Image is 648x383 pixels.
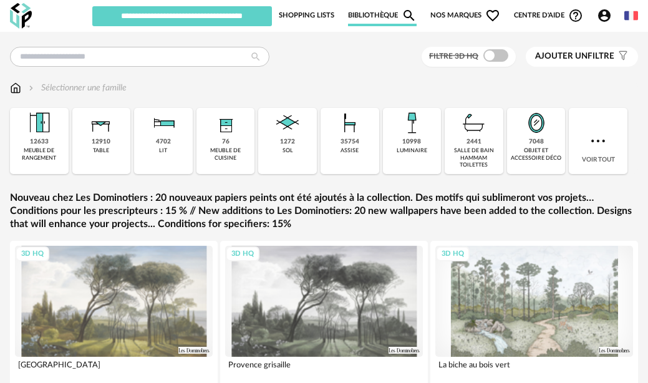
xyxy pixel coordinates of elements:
img: svg+xml;base64,PHN2ZyB3aWR0aD0iMTYiIGhlaWdodD0iMTYiIHZpZXdCb3g9IjAgMCAxNiAxNiIgZmlsbD0ibm9uZSIgeG... [26,82,36,94]
div: lit [159,147,167,154]
a: BibliothèqueMagnify icon [348,5,417,26]
div: 2441 [467,138,481,146]
span: Account Circle icon [597,8,617,23]
span: Account Circle icon [597,8,612,23]
div: 3D HQ [16,246,49,262]
div: 3D HQ [226,246,259,262]
div: 7048 [529,138,544,146]
img: Miroir.png [521,108,551,138]
img: Rangement.png [211,108,241,138]
a: Nouveau chez Les Dominotiers : 20 nouveaux papiers peints ont été ajoutés à la collection. Des mo... [10,192,638,230]
div: meuble de cuisine [200,147,251,162]
span: Heart Outline icon [485,8,500,23]
span: Centre d'aideHelp Circle Outline icon [514,8,583,23]
img: Assise.png [335,108,365,138]
span: Filtre 3D HQ [429,52,478,60]
img: Salle%20de%20bain.png [459,108,489,138]
div: table [93,147,109,154]
div: 35754 [341,138,359,146]
img: Sol.png [273,108,302,138]
button: Ajouter unfiltre Filter icon [526,47,638,67]
div: 4702 [156,138,171,146]
div: Voir tout [569,108,627,174]
span: Filter icon [614,51,629,62]
img: fr [624,9,638,22]
div: objet et accessoire déco [511,147,562,162]
span: Help Circle Outline icon [568,8,583,23]
div: Sélectionner une famille [26,82,127,94]
div: 10998 [402,138,421,146]
div: 12633 [30,138,49,146]
div: Provence grisaille [225,357,423,382]
div: meuble de rangement [14,147,65,162]
span: filtre [535,51,614,62]
div: 3D HQ [436,246,470,262]
img: Literie.png [148,108,178,138]
div: 1272 [280,138,295,146]
span: Ajouter un [535,52,588,61]
div: sol [283,147,293,154]
img: Table.png [86,108,116,138]
a: Shopping Lists [279,5,334,26]
div: 12910 [92,138,110,146]
img: OXP [10,3,32,29]
div: salle de bain hammam toilettes [448,147,500,168]
img: Luminaire.png [397,108,427,138]
img: svg+xml;base64,PHN2ZyB3aWR0aD0iMTYiIGhlaWdodD0iMTciIHZpZXdCb3g9IjAgMCAxNiAxNyIgZmlsbD0ibm9uZSIgeG... [10,82,21,94]
div: assise [341,147,359,154]
span: Magnify icon [402,8,417,23]
div: luminaire [397,147,427,154]
img: more.7b13dc1.svg [588,131,608,151]
div: La biche au bois vert [435,357,633,382]
span: Nos marques [430,5,500,26]
div: [GEOGRAPHIC_DATA] [15,357,213,382]
img: Meuble%20de%20rangement.png [24,108,54,138]
div: 76 [222,138,230,146]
